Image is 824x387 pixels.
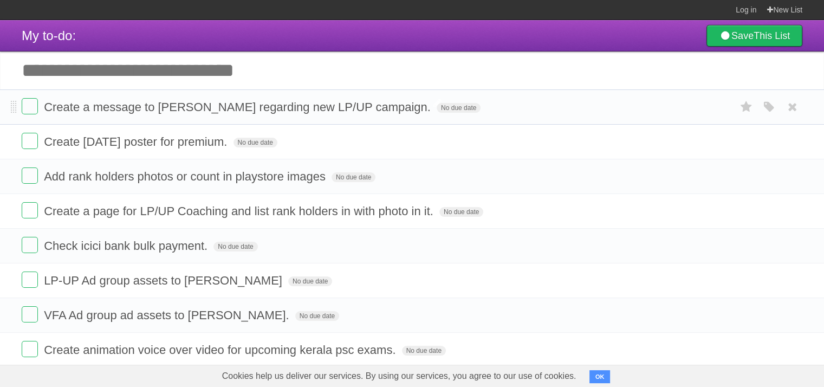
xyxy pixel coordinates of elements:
label: Done [22,272,38,288]
span: Add rank holders photos or count in playstore images [44,170,328,183]
span: Create [DATE] poster for premium. [44,135,230,149]
span: LP-UP Ad group assets to [PERSON_NAME] [44,274,285,287]
span: Check icici bank bulk payment. [44,239,210,253]
a: SaveThis List [706,25,802,47]
b: This List [754,30,790,41]
span: Create a page for LP/UP Coaching and list rank holders in with photo in it. [44,204,436,218]
span: My to-do: [22,28,76,43]
span: No due date [213,242,257,251]
span: No due date [402,346,446,356]
label: Star task [736,98,757,116]
label: Done [22,341,38,357]
span: No due date [288,276,332,286]
label: Done [22,237,38,253]
button: OK [589,370,611,383]
label: Done [22,167,38,184]
span: No due date [332,172,375,182]
span: No due date [437,103,481,113]
label: Done [22,98,38,114]
label: Done [22,133,38,149]
span: Create a message to [PERSON_NAME] regarding new LP/UP campaign. [44,100,433,114]
span: No due date [295,311,339,321]
span: No due date [233,138,277,147]
label: Done [22,202,38,218]
label: Done [22,306,38,322]
span: VFA Ad group ad assets to [PERSON_NAME]. [44,308,291,322]
span: No due date [439,207,483,217]
span: Cookies help us deliver our services. By using our services, you agree to our use of cookies. [211,365,587,387]
span: Create animation voice over video for upcoming kerala psc exams. [44,343,398,357]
